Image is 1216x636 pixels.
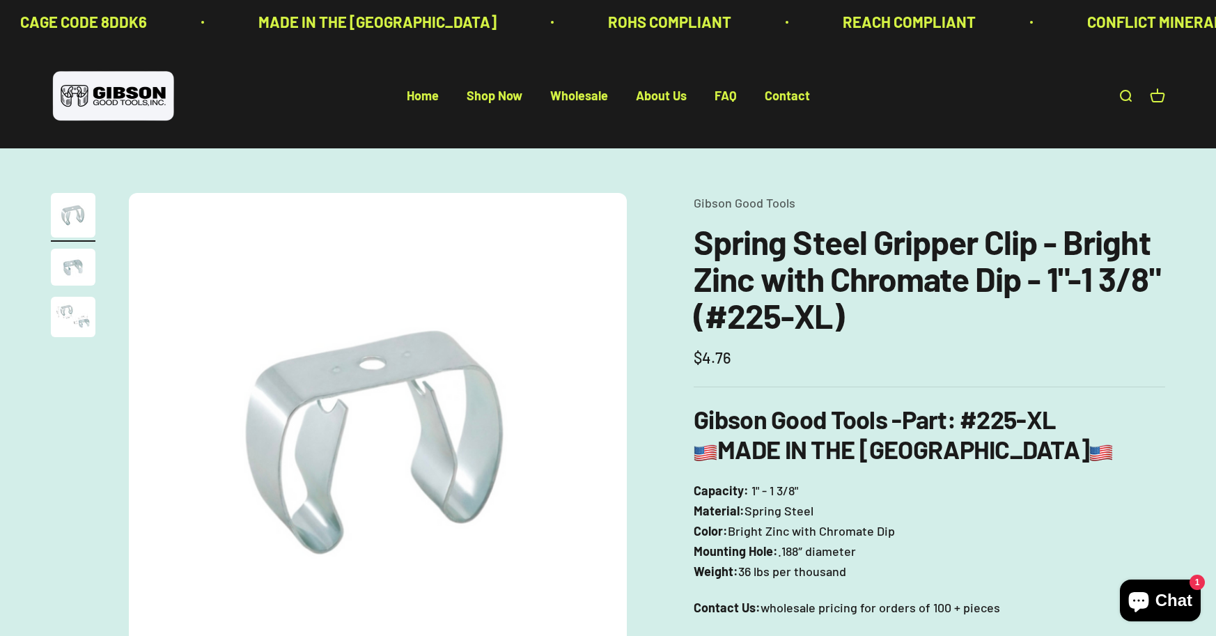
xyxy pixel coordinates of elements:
[1116,580,1205,625] inbox-online-store-chat: Shopify online store chat
[998,10,1182,34] p: CONFLICT MINERALS FREE
[467,88,522,104] a: Shop Now
[519,10,642,34] p: ROHS COMPLIANT
[407,88,439,104] a: Home
[745,501,813,521] span: Spring Steel
[694,195,795,210] a: Gibson Good Tools
[51,297,95,341] button: Go to item 3
[947,404,1057,434] b: : #225-XL
[169,10,407,34] p: MADE IN THE [GEOGRAPHIC_DATA]
[738,561,846,582] span: 36 lbs per thousand
[694,346,731,370] sale-price: $4.76
[902,404,947,434] span: Part
[694,543,778,559] b: Mounting Hole:
[51,193,95,242] button: Go to item 1
[694,503,745,518] b: Material:
[694,564,738,579] b: Weight:
[694,224,1165,334] h1: Spring Steel Gripper Clip - Bright Zinc with Chromate Dip - 1"-1 3/8" (#225-XL)
[51,193,95,238] img: Gripper clip, made & shipped from the USA!
[694,434,1113,464] b: MADE IN THE [GEOGRAPHIC_DATA]
[694,523,728,538] b: Color:
[778,541,856,561] span: .188″ diameter
[694,483,749,498] b: Capacity:
[51,249,95,290] button: Go to item 2
[765,88,810,104] a: Contact
[751,481,798,501] span: 1" - 1 3/8"
[636,88,687,104] a: About Us
[694,598,1165,618] p: wholesale pricing for orders of 100 + pieces
[728,521,895,541] span: Bright Zinc with Chromate Dip
[51,249,95,286] img: close up of a spring steel gripper clip, tool clip, durable, secure holding, Excellent corrosion ...
[694,600,761,615] strong: Contact Us:
[694,404,946,434] b: Gibson Good Tools -
[550,88,608,104] a: Wholesale
[754,10,887,34] p: REACH COMPLIANT
[51,297,95,337] img: close up of a spring steel gripper clip, tool clip, durable, secure holding, Excellent corrosion ...
[715,88,737,104] a: FAQ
